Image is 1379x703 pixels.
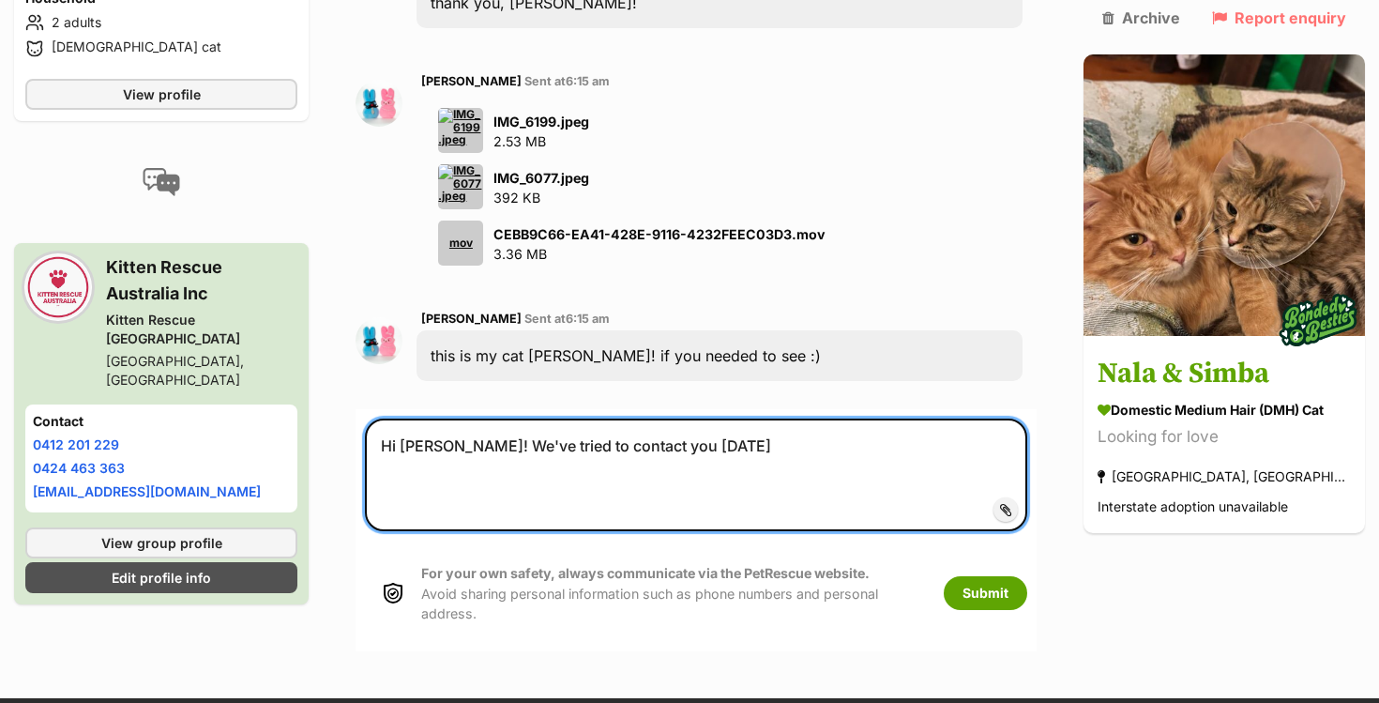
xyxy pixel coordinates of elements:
[1271,274,1365,368] img: bonded besties
[431,221,483,266] a: mov
[421,312,522,326] span: [PERSON_NAME]
[566,74,610,88] span: 6:15 am
[421,563,925,623] p: Avoid sharing personal information such as phone numbers and personal address.
[438,108,483,153] img: IMG_6199.jpeg
[106,311,297,348] div: Kitten Rescue [GEOGRAPHIC_DATA]
[524,74,610,88] span: Sent at
[25,562,297,593] a: Edit profile info
[438,221,483,266] div: mov
[1212,9,1346,26] a: Report enquiry
[356,317,402,364] img: Tyla Treleaven profile pic
[1102,9,1180,26] a: Archive
[25,527,297,558] a: View group profile
[417,330,1023,381] div: this is my cat [PERSON_NAME]! if you needed to see :)
[1098,465,1351,490] div: [GEOGRAPHIC_DATA], [GEOGRAPHIC_DATA]
[493,114,589,130] strong: IMG_6199.jpeg
[356,80,402,127] img: Tyla Treleaven profile pic
[1098,425,1351,451] div: Looking for love
[25,254,91,320] img: Kitten Rescue Australia profile pic
[123,84,201,104] span: View profile
[101,533,222,553] span: View group profile
[493,226,826,242] strong: CEBB9C66-EA41-428E-9116-4232FEEC03D3.mov
[112,568,211,588] span: Edit profile info
[493,133,546,149] span: 2.53 MB
[33,412,290,431] h4: Contact
[493,246,547,262] span: 3.36 MB
[1098,499,1288,515] span: Interstate adoption unavailable
[493,170,589,186] strong: IMG_6077.jpeg
[25,11,297,34] li: 2 adults
[25,79,297,110] a: View profile
[438,164,483,209] img: IMG_6077.jpeg
[944,576,1027,610] button: Submit
[106,352,297,390] div: [GEOGRAPHIC_DATA], [GEOGRAPHIC_DATA]
[493,190,540,206] span: 392 KB
[33,436,119,452] a: 0412 201 229
[566,312,610,326] span: 6:15 am
[1083,54,1365,336] img: Nala & Simba
[524,312,610,326] span: Sent at
[1098,401,1351,420] div: Domestic Medium Hair (DMH) Cat
[33,460,125,476] a: 0424 463 363
[25,38,297,60] li: [DEMOGRAPHIC_DATA] cat
[143,168,180,196] img: conversation-icon-4a6f8262b818ee0b60e3300018af0b2d0b884aa5de6e9bcb8d3d4eeb1a70a7c4.svg
[33,483,261,499] a: [EMAIL_ADDRESS][DOMAIN_NAME]
[421,74,522,88] span: [PERSON_NAME]
[421,565,870,581] strong: For your own safety, always communicate via the PetRescue website.
[1083,340,1365,534] a: Nala & Simba Domestic Medium Hair (DMH) Cat Looking for love [GEOGRAPHIC_DATA], [GEOGRAPHIC_DATA]...
[106,254,297,307] h3: Kitten Rescue Australia Inc
[1098,354,1351,396] h3: Nala & Simba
